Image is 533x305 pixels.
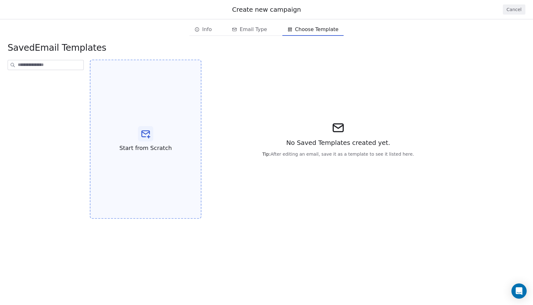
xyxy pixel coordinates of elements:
[286,138,390,147] span: No Saved Templates created yet.
[262,152,271,157] span: Tip:
[262,151,414,157] span: After editing an email, save it as a template to see it listed here.
[240,26,267,33] span: Email Type
[503,4,525,15] button: Cancel
[119,144,172,152] span: Start from Scratch
[189,23,344,36] div: email creation steps
[511,283,527,299] div: Open Intercom Messenger
[8,42,106,54] span: Email Templates
[202,26,212,33] span: Info
[8,42,35,53] span: saved
[295,26,339,33] span: Choose Template
[8,5,525,14] div: Create new campaign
